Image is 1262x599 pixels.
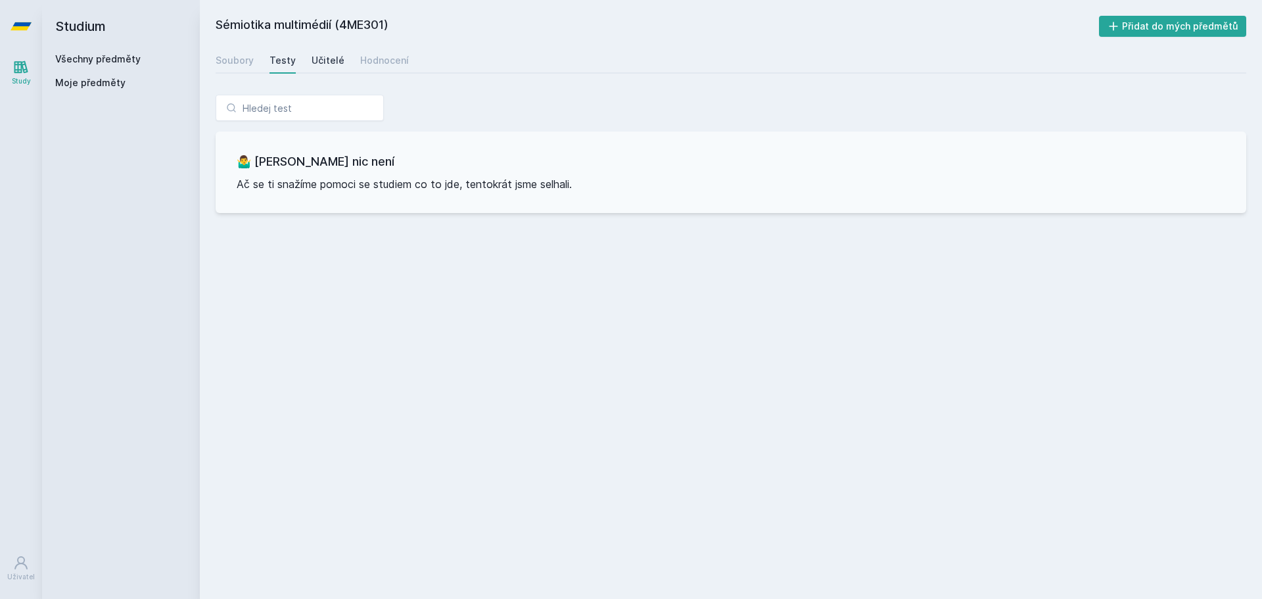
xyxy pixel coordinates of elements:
div: Učitelé [312,54,344,67]
h3: 🤷‍♂️ [PERSON_NAME] nic není [237,153,1225,171]
h2: Sémiotika multimédií (4ME301) [216,16,1099,37]
a: Uživatel [3,548,39,588]
button: Přidat do mých předmětů [1099,16,1247,37]
div: Study [12,76,31,86]
a: Všechny předměty [55,53,141,64]
p: Ač se ti snažíme pomoci se studiem co to jde, tentokrát jsme selhali. [237,176,1225,192]
a: Hodnocení [360,47,409,74]
div: Soubory [216,54,254,67]
a: Soubory [216,47,254,74]
span: Moje předměty [55,76,126,89]
div: Hodnocení [360,54,409,67]
div: Testy [269,54,296,67]
a: Učitelé [312,47,344,74]
a: Study [3,53,39,93]
a: Testy [269,47,296,74]
div: Uživatel [7,572,35,582]
input: Hledej test [216,95,384,121]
